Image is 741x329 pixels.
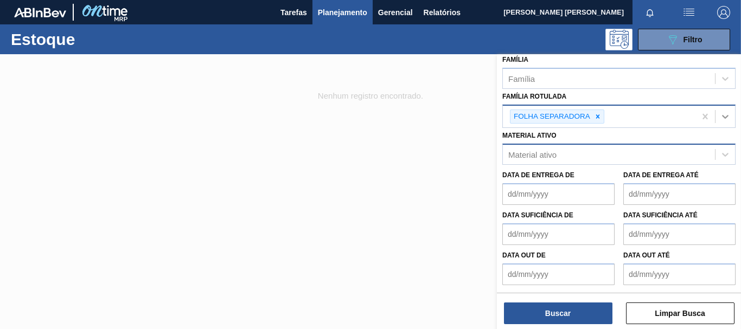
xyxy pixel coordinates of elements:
[11,33,163,46] h1: Estoque
[623,211,698,219] label: Data suficiência até
[683,35,702,44] span: Filtro
[318,6,367,19] span: Planejamento
[502,93,566,100] label: Família Rotulada
[623,263,736,285] input: dd/mm/yyyy
[502,56,528,63] label: Família
[502,223,615,245] input: dd/mm/yyyy
[280,6,307,19] span: Tarefas
[623,183,736,205] input: dd/mm/yyyy
[502,132,557,139] label: Material ativo
[717,6,730,19] img: Logout
[633,5,667,20] button: Notificações
[605,29,633,50] div: Pogramando: nenhum usuário selecionado
[623,251,670,259] label: Data out até
[502,251,546,259] label: Data out de
[502,183,615,205] input: dd/mm/yyyy
[623,223,736,245] input: dd/mm/yyyy
[623,171,699,179] label: Data de Entrega até
[508,150,557,159] div: Material ativo
[510,110,592,124] div: FOLHA SEPARADORA
[378,6,413,19] span: Gerencial
[502,263,615,285] input: dd/mm/yyyy
[682,6,695,19] img: userActions
[638,29,730,50] button: Filtro
[14,8,66,17] img: TNhmsLtSVTkK8tSr43FrP2fwEKptu5GPRR3wAAAABJRU5ErkJggg==
[424,6,461,19] span: Relatórios
[508,74,535,83] div: Família
[502,211,573,219] label: Data suficiência de
[502,171,574,179] label: Data de Entrega de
